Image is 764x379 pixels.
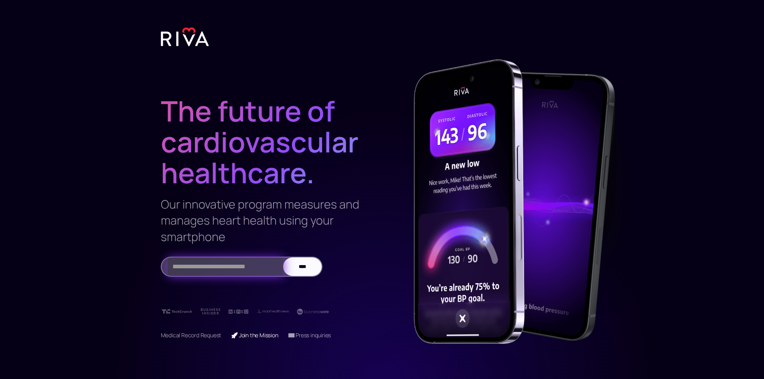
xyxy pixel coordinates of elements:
a: Medical Record Request [161,331,222,339]
h1: The future of cardiovascular healthcare. [161,63,363,188]
a: 🚀 Join the Mission [231,331,278,339]
h3: Our innovative program measures and manages heart health using your smartphone [161,196,363,245]
form: Email Form [161,257,322,277]
a: 📧 Press inquiries [288,331,331,339]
